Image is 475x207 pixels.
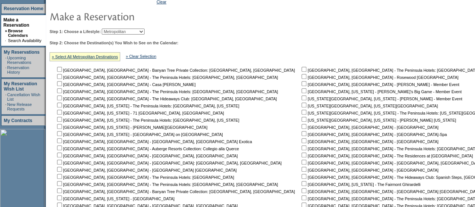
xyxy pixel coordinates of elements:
[56,97,277,101] nobr: [GEOGRAPHIC_DATA], [GEOGRAPHIC_DATA] - The Hideaways Club: [GEOGRAPHIC_DATA], [GEOGRAPHIC_DATA]
[56,125,207,130] nobr: [GEOGRAPHIC_DATA], [US_STATE] - [PERSON_NAME][GEOGRAPHIC_DATA]
[56,118,239,122] nobr: [GEOGRAPHIC_DATA], [US_STATE] - The Peninsula Hotels: [GEOGRAPHIC_DATA], [US_STATE]
[56,168,237,172] nobr: [GEOGRAPHIC_DATA], [GEOGRAPHIC_DATA] - [GEOGRAPHIC_DATA] [GEOGRAPHIC_DATA]
[300,168,438,172] nobr: [GEOGRAPHIC_DATA], [GEOGRAPHIC_DATA] - [GEOGRAPHIC_DATA]
[3,17,29,28] a: Make a Reservation
[56,139,252,144] nobr: [GEOGRAPHIC_DATA], [GEOGRAPHIC_DATA] - [GEOGRAPHIC_DATA], [GEOGRAPHIC_DATA] Exotica
[300,82,459,87] nobr: [GEOGRAPHIC_DATA], [GEOGRAPHIC_DATA] - [PERSON_NAME] - Member Event
[300,132,447,137] nobr: [GEOGRAPHIC_DATA], [GEOGRAPHIC_DATA] - [GEOGRAPHIC_DATA]-Spa
[300,75,458,80] nobr: [GEOGRAPHIC_DATA], [GEOGRAPHIC_DATA] - Rosewood [GEOGRAPHIC_DATA]
[300,125,438,130] nobr: [GEOGRAPHIC_DATA], [GEOGRAPHIC_DATA] - [GEOGRAPHIC_DATA]
[56,175,234,180] nobr: [GEOGRAPHIC_DATA], [GEOGRAPHIC_DATA] - The Peninsula Hotels: [GEOGRAPHIC_DATA]
[300,139,438,144] nobr: [GEOGRAPHIC_DATA], [GEOGRAPHIC_DATA] - [GEOGRAPHIC_DATA]
[7,56,31,65] a: Upcoming Reservations
[300,89,461,94] nobr: [GEOGRAPHIC_DATA], [US_STATE] - [PERSON_NAME]'s Big Game - Member Event
[52,54,118,59] a: » Select All Metropolitan Destinations
[56,147,239,151] nobr: [GEOGRAPHIC_DATA], [GEOGRAPHIC_DATA] - Auberge Resorts Collection: Collegio alla Querce
[7,65,29,74] a: Reservation History
[56,82,196,87] nobr: [GEOGRAPHIC_DATA], [GEOGRAPHIC_DATA] - Casa [PERSON_NAME]
[300,182,420,187] nobr: [GEOGRAPHIC_DATA], [US_STATE] - The Fairmont Ghirardelli
[7,92,40,101] a: Cancellation Wish List
[7,102,32,111] a: New Release Requests
[56,75,278,80] nobr: [GEOGRAPHIC_DATA], [GEOGRAPHIC_DATA] - The Peninsula Hotels: [GEOGRAPHIC_DATA], [GEOGRAPHIC_DATA]
[56,182,278,187] nobr: [GEOGRAPHIC_DATA], [GEOGRAPHIC_DATA] - The Peninsula Hotels: [GEOGRAPHIC_DATA], [GEOGRAPHIC_DATA]
[4,81,37,92] a: My Reservation Wish List
[5,65,6,74] td: ·
[300,154,473,158] nobr: [GEOGRAPHIC_DATA], [GEOGRAPHIC_DATA] - The Residences at [GEOGRAPHIC_DATA]
[56,196,175,201] nobr: [GEOGRAPHIC_DATA], [US_STATE] - [GEOGRAPHIC_DATA]
[126,54,156,59] a: » Clear Selection
[56,68,295,73] nobr: [GEOGRAPHIC_DATA], [GEOGRAPHIC_DATA] - Banyan Tree Private Collection: [GEOGRAPHIC_DATA], [GEOGRA...
[8,38,41,43] a: Search Availability
[56,154,238,158] nobr: [GEOGRAPHIC_DATA], [GEOGRAPHIC_DATA] - [GEOGRAPHIC_DATA], [GEOGRAPHIC_DATA]
[56,132,223,137] nobr: [GEOGRAPHIC_DATA], [US_STATE] - [GEOGRAPHIC_DATA] on [GEOGRAPHIC_DATA]
[5,102,6,111] td: ·
[56,104,239,108] nobr: [GEOGRAPHIC_DATA], [US_STATE] - The Peninsula Hotels: [GEOGRAPHIC_DATA], [US_STATE]
[50,9,200,24] img: pgTtlMakeReservation.gif
[50,29,101,34] b: Step 1: Choose a Lifestyle:
[56,111,224,115] nobr: [GEOGRAPHIC_DATA], [US_STATE] - 71 [GEOGRAPHIC_DATA], [GEOGRAPHIC_DATA]
[8,29,28,38] a: Browse Calendars
[5,56,6,65] td: ·
[5,29,7,33] b: »
[56,189,295,194] nobr: [GEOGRAPHIC_DATA], [GEOGRAPHIC_DATA] - Banyan Tree Private Collection: [GEOGRAPHIC_DATA], [GEOGRA...
[4,6,43,11] a: Reservation Home
[56,161,282,165] nobr: [GEOGRAPHIC_DATA], [GEOGRAPHIC_DATA] - [GEOGRAPHIC_DATA]: [GEOGRAPHIC_DATA], [GEOGRAPHIC_DATA]
[4,50,39,55] a: My Reservations
[300,118,456,122] nobr: [US_STATE][GEOGRAPHIC_DATA], [US_STATE] - [PERSON_NAME] [US_STATE]
[5,38,7,43] td: ·
[300,97,462,101] nobr: [US_STATE][GEOGRAPHIC_DATA], [US_STATE] - [PERSON_NAME] - Member Event
[5,92,6,101] td: ·
[50,41,178,45] b: Step 2: Choose the Destination(s) You Wish to See on the Calendar:
[4,118,32,123] a: My Contracts
[56,89,278,94] nobr: [GEOGRAPHIC_DATA], [GEOGRAPHIC_DATA] - The Peninsula Hotels: [GEOGRAPHIC_DATA], [GEOGRAPHIC_DATA]
[300,104,438,108] nobr: [US_STATE][GEOGRAPHIC_DATA], [US_STATE][GEOGRAPHIC_DATA]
